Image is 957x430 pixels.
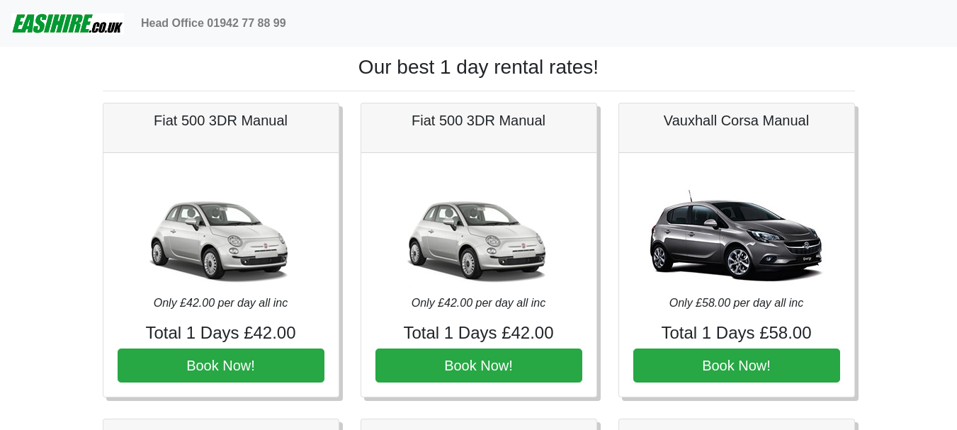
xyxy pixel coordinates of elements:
[118,112,324,129] h5: Fiat 500 3DR Manual
[375,349,582,383] button: Book Now!
[633,323,840,344] h4: Total 1 Days £58.00
[638,167,836,295] img: Vauxhall Corsa Manual
[375,323,582,344] h4: Total 1 Days £42.00
[375,112,582,129] h5: Fiat 500 3DR Manual
[122,167,320,295] img: Fiat 500 3DR Manual
[103,55,855,79] h1: Our best 1 day rental rates!
[633,112,840,129] h5: Vauxhall Corsa Manual
[11,9,124,38] img: easihire_logo_small.png
[412,297,545,309] i: Only £42.00 per day all inc
[154,297,288,309] i: Only £42.00 per day all inc
[669,297,803,309] i: Only £58.00 per day all inc
[118,349,324,383] button: Book Now!
[141,17,286,29] b: Head Office 01942 77 88 99
[380,167,578,295] img: Fiat 500 3DR Manual
[118,323,324,344] h4: Total 1 Days £42.00
[135,9,292,38] a: Head Office 01942 77 88 99
[633,349,840,383] button: Book Now!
